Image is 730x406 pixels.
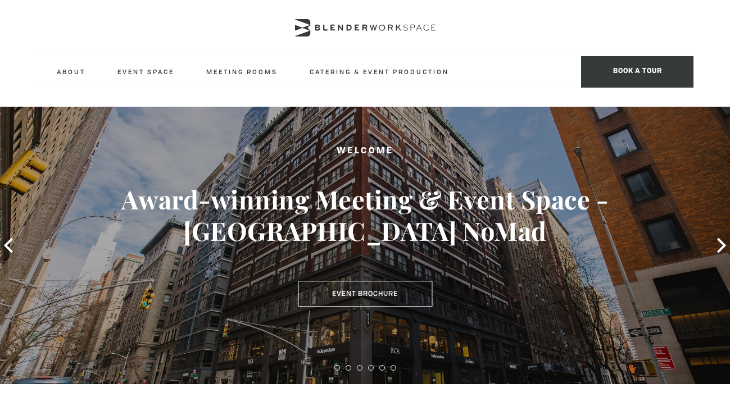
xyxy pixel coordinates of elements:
[301,56,458,87] a: Catering & Event Production
[37,145,693,159] h2: Welcome
[37,184,693,247] h3: Award-winning Meeting & Event Space - [GEOGRAPHIC_DATA] NoMad
[197,56,287,87] a: Meeting Rooms
[581,56,693,88] span: Book a tour
[298,281,432,307] a: Event Brochure
[108,56,183,87] a: Event Space
[48,56,94,87] a: About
